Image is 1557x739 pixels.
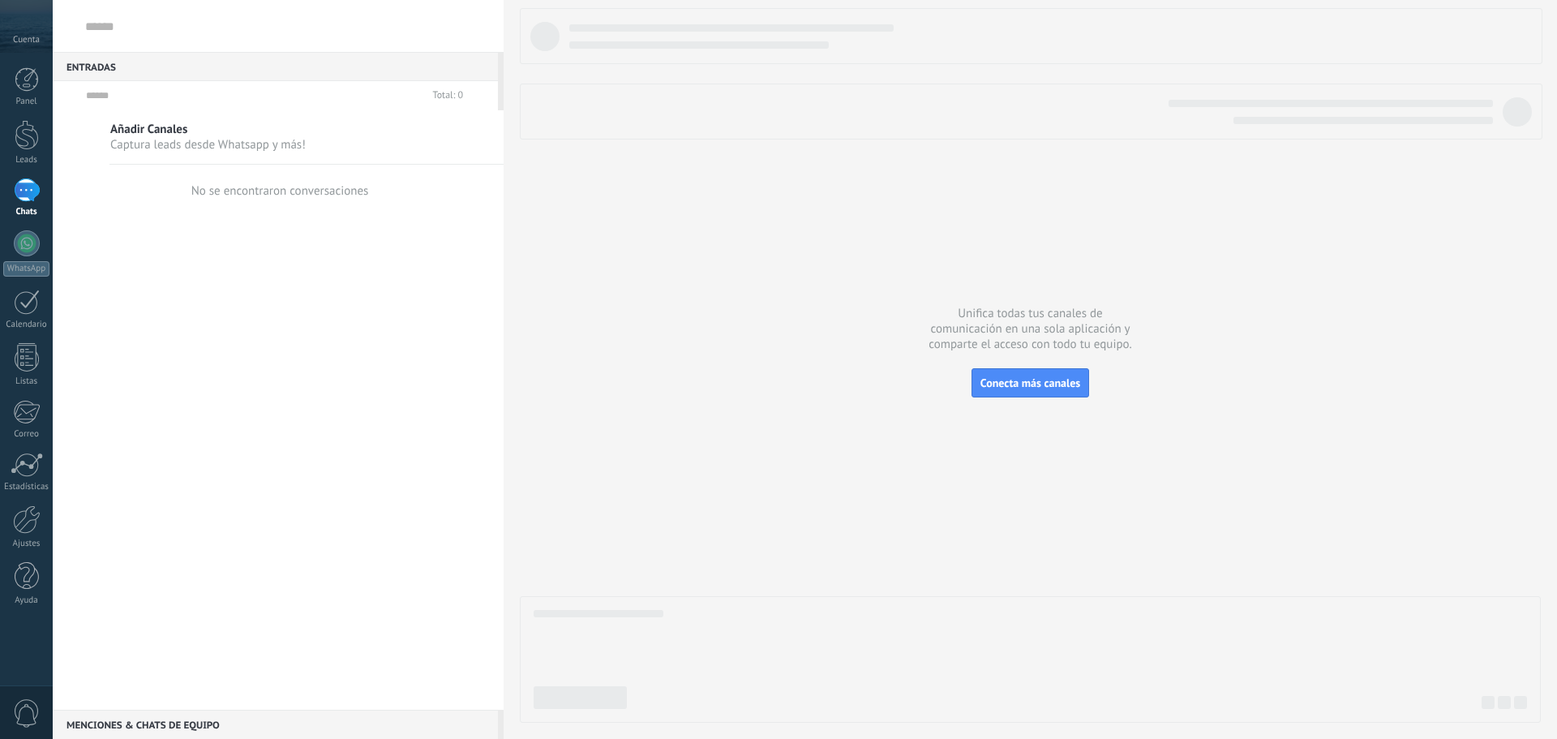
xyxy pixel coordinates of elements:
div: Leads [3,155,50,165]
button: Conecta más canales [972,368,1089,397]
div: Calendario [3,320,50,330]
div: Menciones & Chats de equipo [53,710,498,739]
span: Conecta más canales [980,376,1080,390]
div: Estadísticas [3,482,50,492]
div: Ajustes [3,539,50,549]
div: Chats [3,207,50,217]
span: Captura leads desde Whatsapp y más! [110,137,306,153]
div: Ayuda [3,595,50,606]
div: Correo [3,429,50,440]
div: Panel [3,97,50,107]
div: No se encontraron conversaciones [191,183,369,199]
span: Cuenta [13,35,40,45]
div: Listas [3,376,50,387]
div: Total: 0 [427,88,463,104]
span: Añadir Canales [110,122,306,137]
div: Entradas [53,52,498,81]
div: WhatsApp [3,261,49,277]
